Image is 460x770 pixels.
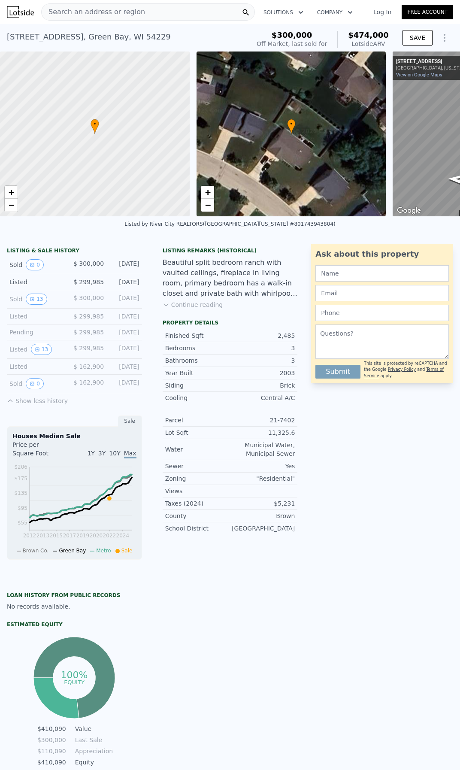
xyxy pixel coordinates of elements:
div: School District [165,524,230,533]
div: Brown [230,512,295,520]
span: • [91,120,99,128]
span: − [205,200,210,210]
div: Zoning [165,474,230,483]
a: View on Google Maps [396,72,442,78]
span: 1Y [87,450,94,457]
div: • [91,119,99,134]
a: Zoom in [5,186,18,199]
div: LISTING & SALE HISTORY [7,247,142,256]
div: [DATE] [111,294,139,305]
button: Continue reading [163,300,223,309]
div: [DATE] [111,328,139,336]
td: Equity [73,758,112,767]
a: Privacy Policy [388,367,416,372]
input: Email [315,285,449,301]
div: 11,325.6 [230,428,295,437]
input: Phone [315,305,449,321]
a: Zoom out [5,199,18,212]
tspan: $175 [14,476,27,482]
div: Listing Remarks (Historical) [163,247,298,254]
div: This site is protected by reCAPTCHA and the Google and apply. [364,361,449,379]
span: Green Bay [59,548,86,554]
span: $ 300,000 [73,260,104,267]
span: $474,000 [348,30,389,39]
tspan: 2013 [36,533,50,539]
div: Water [165,445,230,454]
img: Lotside [7,6,34,18]
input: Name [315,265,449,282]
button: Solutions [257,5,310,20]
div: [DATE] [111,278,139,286]
div: 2,485 [230,331,295,340]
div: Bathrooms [165,356,230,365]
td: $110,090 [37,746,67,756]
a: Log In [363,8,402,16]
div: Yes [230,462,295,470]
div: Views [165,487,230,495]
tspan: 2022 [103,533,116,539]
span: $ 162,900 [73,363,104,370]
div: 21-7402 [230,416,295,424]
div: Sale [118,415,142,427]
div: Listed [9,278,67,286]
tspan: 2015 [50,533,63,539]
button: SAVE [402,30,433,45]
a: Terms of Service [364,367,444,378]
div: [DATE] [111,362,139,371]
div: [DATE] [111,378,139,389]
div: [DATE] [111,344,139,355]
span: Brown Co. [23,548,49,554]
tspan: $55 [18,520,27,526]
div: Lotside ARV [348,39,389,48]
div: Sold [9,259,67,270]
tspan: equity [64,679,85,685]
img: Google [395,205,423,216]
button: Show Options [436,29,453,46]
div: Lot Sqft [165,428,230,437]
tspan: 2020 [90,533,103,539]
div: Cooling [165,394,230,402]
td: Last Sale [73,735,112,745]
tspan: 2019 [76,533,90,539]
button: Show less history [7,393,68,405]
div: Siding [165,381,230,390]
div: Price per Square Foot [12,440,74,463]
div: Listed by River City REALTORS ([GEOGRAPHIC_DATA][US_STATE] #801743943804) [124,221,335,227]
span: $ 162,900 [73,379,104,386]
span: Metro [96,548,111,554]
span: Sale [121,548,133,554]
span: Search an address or region [42,7,145,17]
div: Municipal Water, Municipal Sewer [230,441,295,458]
button: View historical data [26,259,44,270]
div: Central A/C [230,394,295,402]
button: View historical data [31,344,52,355]
span: $ 300,000 [73,294,104,301]
div: 3 [230,356,295,365]
span: − [9,200,14,210]
tspan: 2017 [63,533,76,539]
tspan: $135 [14,490,27,496]
div: County [165,512,230,520]
tspan: 2012 [23,533,36,539]
td: $410,090 [37,758,67,767]
div: Parcel [165,416,230,424]
span: Max [124,450,136,458]
div: Pending [9,328,67,336]
div: Property details [163,319,298,326]
div: Taxes (2024) [165,499,230,508]
div: Sold [9,294,67,305]
span: 10Y [109,450,120,457]
a: Free Account [402,5,453,19]
a: Zoom out [201,199,214,212]
span: 3Y [98,450,106,457]
td: $300,000 [37,735,67,745]
tspan: $95 [18,505,27,511]
tspan: 100% [61,670,88,680]
button: View historical data [26,378,44,389]
div: • [287,119,296,134]
div: No records available. [7,602,142,611]
div: [STREET_ADDRESS] , Green Bay , WI 54229 [7,31,171,43]
div: Year Built [165,369,230,377]
div: Bedrooms [165,344,230,352]
button: Submit [315,365,360,379]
